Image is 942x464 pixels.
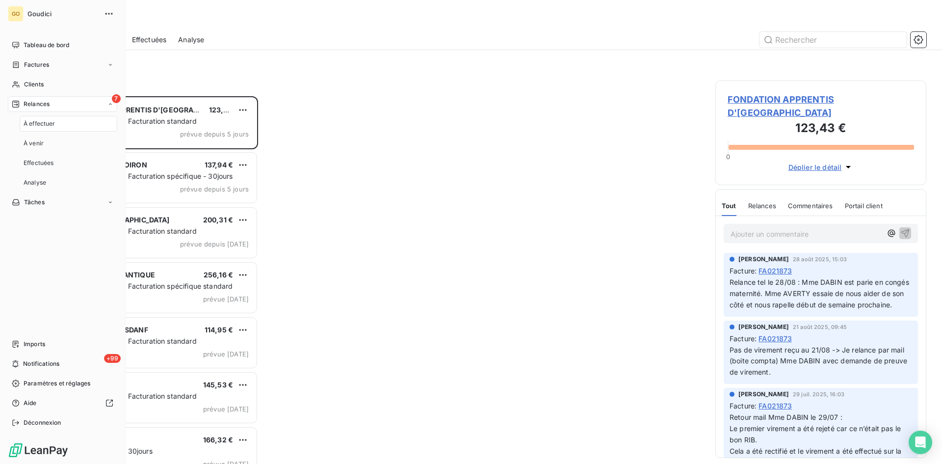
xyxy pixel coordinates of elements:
span: [PERSON_NAME] [738,390,789,399]
span: Facture : [730,401,757,411]
span: Tout [722,202,736,210]
span: Aide [24,399,37,408]
span: prévue [DATE] [203,405,249,413]
span: prévue [DATE] [203,350,249,358]
div: grid [47,96,258,464]
span: 200,31 € [203,216,233,224]
span: Déconnexion [24,418,61,427]
span: Plan de relance - Facturation standard [70,337,197,345]
span: Factures [24,60,49,69]
span: Analyse [178,35,204,45]
span: 7 [112,94,121,103]
button: Déplier le détail [785,162,857,173]
span: Plan de relance - Facturation spécifique standard [70,282,233,290]
span: 21 août 2025, 09:45 [793,324,847,330]
span: Pas de virement reçu au 21/08 -> Je relance par mail (boite compta) Mme DABIN avec demande de pre... [730,346,909,377]
span: 114,95 € [205,326,233,334]
h3: 123,43 € [728,119,914,139]
span: FONDATION APPRENTIS D'[GEOGRAPHIC_DATA] [69,106,234,114]
span: prévue depuis [DATE] [180,240,249,248]
div: Open Intercom Messenger [909,431,932,454]
span: prévue depuis 5 jours [180,130,249,138]
span: +99 [104,354,121,363]
a: Aide [8,395,117,411]
span: Effectuées [132,35,167,45]
span: FA021873 [759,333,792,344]
span: 256,16 € [204,271,233,279]
span: Plan de relance - Facturation standard [70,227,197,235]
img: Logo LeanPay [8,442,69,458]
span: Le premier virement a été rejeté car ce n’était pas le bon RIB. [730,424,903,444]
span: prévue depuis 5 jours [180,185,249,193]
span: 123,43 € [209,106,239,114]
span: FA021873 [759,401,792,411]
span: 0 [726,153,730,161]
span: Relance tel le 28/08 : Mme DABIN est parie en congés maternité. Mme AVERTY essaie de nous aider d... [730,278,911,309]
span: [PERSON_NAME] [738,323,789,331]
span: Goudici [27,10,98,18]
span: [PERSON_NAME] [738,255,789,264]
span: Tâches [24,198,45,207]
span: Commentaires [788,202,833,210]
span: Retour mail Mme DABIN le 29/07 : [730,413,842,421]
span: FA021873 [759,266,792,276]
span: Plan de relance - Facturation standard [70,392,197,400]
span: 166,32 € [203,436,233,444]
span: Plan de relance - Facturation standard [70,117,197,125]
input: Rechercher [759,32,907,48]
span: Analyse [24,178,46,187]
span: Plan de relance - Facturation spécifique - 30jours [70,172,233,180]
span: Effectuées [24,159,54,167]
div: GO [8,6,24,22]
span: Paramètres et réglages [24,379,90,388]
span: prévue [DATE] [203,295,249,303]
span: Facture : [730,333,757,344]
span: Notifications [23,359,59,368]
span: FONDATION APPRENTIS D'[GEOGRAPHIC_DATA] [728,93,914,119]
span: Imports [24,340,45,349]
span: Facture : [730,266,757,276]
span: À venir [24,139,44,148]
span: 137,94 € [205,161,233,169]
span: Relances [748,202,776,210]
span: À effectuer [24,119,55,128]
span: Relances [24,100,50,109]
span: Tableau de bord [24,41,69,50]
span: Déplier le détail [788,162,842,172]
span: 28 août 2025, 15:03 [793,256,847,262]
span: 29 juil. 2025, 16:03 [793,391,844,397]
span: Portail client [845,202,883,210]
span: 145,53 € [203,381,233,389]
span: Clients [24,80,44,89]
